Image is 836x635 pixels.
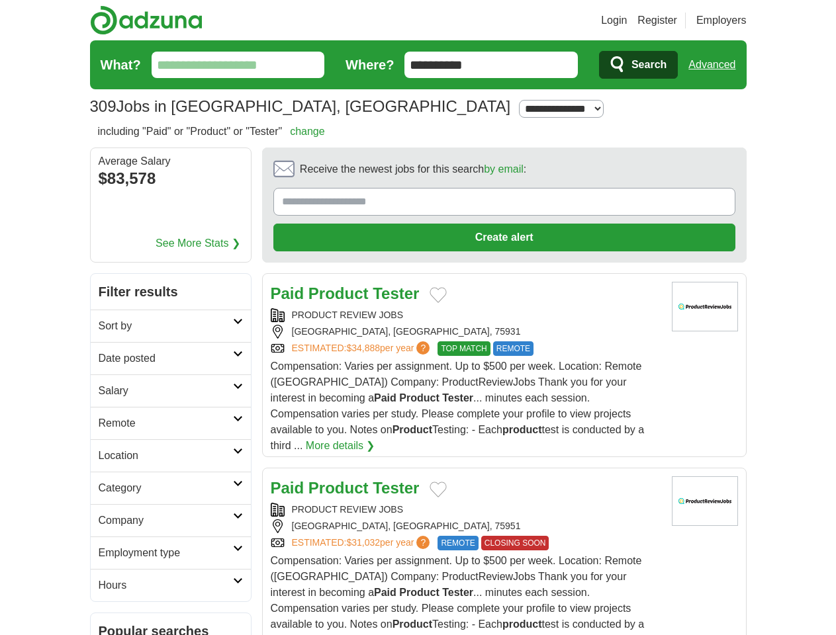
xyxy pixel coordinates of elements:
[290,126,325,137] a: change
[374,587,396,598] strong: Paid
[438,341,490,356] span: TOP MATCH
[308,479,369,497] strong: Product
[346,55,394,75] label: Where?
[399,392,439,403] strong: Product
[442,392,473,403] strong: Tester
[308,284,369,302] strong: Product
[91,310,251,342] a: Sort by
[430,287,447,303] button: Add to favorite jobs
[393,618,432,630] strong: Product
[271,284,304,302] strong: Paid
[481,536,549,550] span: CLOSING SOON
[416,536,430,549] span: ?
[374,392,396,403] strong: Paid
[430,482,447,497] button: Add to favorite jobs
[271,308,661,322] div: PRODUCT REVIEW JOBS
[156,235,240,251] a: See More Stats ❯
[688,52,735,78] a: Advanced
[399,587,439,598] strong: Product
[101,55,141,75] label: What?
[99,167,243,190] div: $83,578
[90,5,203,35] img: Adzuna logo
[502,618,542,630] strong: product
[91,274,251,310] h2: Filter results
[90,97,511,115] h1: Jobs in [GEOGRAPHIC_DATA], [GEOGRAPHIC_DATA]
[672,476,738,526] img: Company logo
[271,479,304,497] strong: Paid
[271,360,645,451] span: Compensation: Varies per assignment. Up to $500 per week. Location: Remote ([GEOGRAPHIC_DATA]) Co...
[91,569,251,601] a: Hours
[99,351,233,366] h2: Date posted
[292,536,433,550] a: ESTIMATED:$31,032per year?
[672,282,738,331] img: Company logo
[271,503,661,517] div: PRODUCT REVIEW JOBS
[99,318,233,334] h2: Sort by
[393,424,432,435] strong: Product
[493,341,534,356] span: REMOTE
[91,472,251,504] a: Category
[91,536,251,569] a: Employment type
[416,341,430,355] span: ?
[99,480,233,496] h2: Category
[99,513,233,529] h2: Company
[273,224,735,251] button: Create alert
[484,163,524,175] a: by email
[271,519,661,533] div: [GEOGRAPHIC_DATA], [GEOGRAPHIC_DATA], 75951
[637,13,677,28] a: Register
[91,342,251,374] a: Date posted
[696,13,747,28] a: Employers
[373,284,419,302] strong: Tester
[631,52,667,78] span: Search
[599,51,678,79] button: Search
[99,577,233,593] h2: Hours
[438,536,478,550] span: REMOTE
[502,424,542,435] strong: product
[99,383,233,399] h2: Salary
[91,407,251,439] a: Remote
[90,95,116,118] span: 309
[271,325,661,339] div: [GEOGRAPHIC_DATA], [GEOGRAPHIC_DATA], 75931
[99,545,233,561] h2: Employment type
[91,374,251,407] a: Salary
[91,504,251,536] a: Company
[99,448,233,464] h2: Location
[373,479,419,497] strong: Tester
[306,438,375,454] a: More details ❯
[98,124,325,140] h2: including "Paid" or "Product" or "Tester"
[271,479,420,497] a: Paid Product Tester
[442,587,473,598] strong: Tester
[99,415,233,431] h2: Remote
[292,341,433,356] a: ESTIMATED:$34,888per year?
[99,156,243,167] div: Average Salary
[271,284,420,302] a: Paid Product Tester
[601,13,627,28] a: Login
[346,537,380,548] span: $31,032
[300,161,526,177] span: Receive the newest jobs for this search :
[346,343,380,353] span: $34,888
[91,439,251,472] a: Location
